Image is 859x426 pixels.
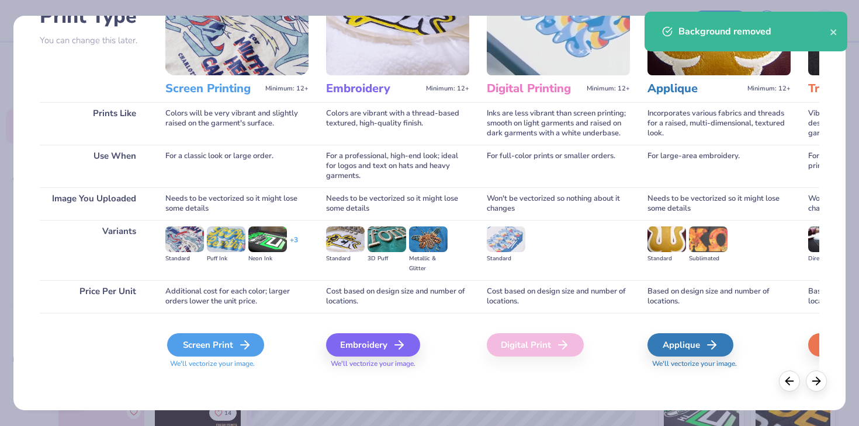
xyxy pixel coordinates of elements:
div: Use When [40,145,148,187]
div: Sublimated [689,254,728,264]
div: For a professional, high-end look; ideal for logos and text on hats and heavy garments. [326,145,469,187]
div: Standard [487,254,525,264]
div: 3D Puff [368,254,406,264]
div: Puff Ink [207,254,245,264]
img: Standard [326,226,365,252]
span: We'll vectorize your image. [647,359,791,369]
img: Direct-to-film [808,226,847,252]
img: Standard [165,226,204,252]
div: Standard [326,254,365,264]
img: Standard [487,226,525,252]
h3: Embroidery [326,81,421,96]
img: Sublimated [689,226,728,252]
span: Minimum: 12+ [426,85,469,93]
div: Image You Uploaded [40,187,148,220]
div: Price Per Unit [40,280,148,313]
span: Minimum: 12+ [265,85,309,93]
div: Cost based on design size and number of locations. [326,280,469,313]
div: Prints Like [40,102,148,145]
div: Based on design size and number of locations. [647,280,791,313]
div: For large-area embroidery. [647,145,791,187]
div: Inks are less vibrant than screen printing; smooth on light garments and raised on dark garments ... [487,102,630,145]
p: You can change this later. [40,36,148,46]
div: Digital Print [487,333,584,357]
div: Direct-to-film [808,254,847,264]
button: close [830,25,838,39]
span: We'll vectorize your image. [326,359,469,369]
span: Minimum: 12+ [587,85,630,93]
div: Screen Print [167,333,264,357]
div: Incorporates various fabrics and threads for a raised, multi-dimensional, textured look. [647,102,791,145]
div: Needs to be vectorized so it might lose some details [326,187,469,220]
div: + 3 [290,235,298,255]
h3: Digital Printing [487,81,582,96]
div: Applique [647,333,733,357]
div: Won't be vectorized so nothing about it changes [487,187,630,220]
div: Background removed [678,25,830,39]
div: Embroidery [326,333,420,357]
span: Minimum: 12+ [747,85,791,93]
div: Colors will be very vibrant and slightly raised on the garment's surface. [165,102,309,145]
div: Additional cost for each color; larger orders lower the unit price. [165,280,309,313]
div: Needs to be vectorized so it might lose some details [165,187,309,220]
h3: Applique [647,81,743,96]
div: Variants [40,220,148,280]
img: Neon Ink [248,226,287,252]
img: 3D Puff [368,226,406,252]
div: Colors are vibrant with a thread-based textured, high-quality finish. [326,102,469,145]
span: We'll vectorize your image. [165,359,309,369]
div: Metallic & Glitter [409,254,448,274]
img: Standard [647,226,686,252]
h3: Screen Printing [165,81,261,96]
img: Metallic & Glitter [409,226,448,252]
div: Neon Ink [248,254,287,264]
div: For a classic look or large order. [165,145,309,187]
div: Needs to be vectorized so it might lose some details [647,187,791,220]
div: Cost based on design size and number of locations. [487,280,630,313]
div: Standard [165,254,204,264]
img: Puff Ink [207,226,245,252]
div: Standard [647,254,686,264]
div: For full-color prints or smaller orders. [487,145,630,187]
